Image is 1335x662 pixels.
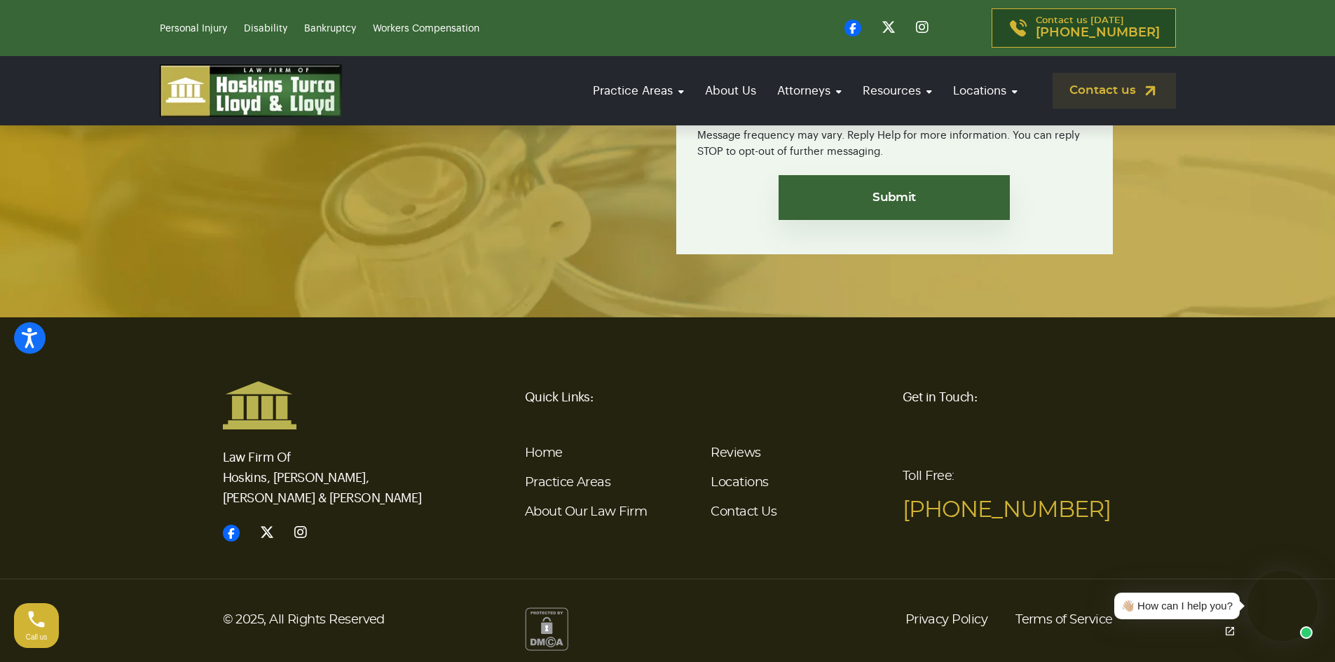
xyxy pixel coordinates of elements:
[525,607,568,651] img: Content Protection by DMCA.com
[1036,16,1160,40] p: Contact us [DATE]
[905,607,987,633] a: Privacy Policy
[1121,598,1233,614] div: 👋🏼 How can I help you?
[244,24,287,34] a: Disability
[856,71,939,111] a: Resources
[1036,26,1160,40] span: [PHONE_NUMBER]
[373,24,479,34] a: Workers Compensation
[304,24,356,34] a: Bankruptcy
[711,476,768,489] a: Locations
[711,506,776,518] a: Contact Us
[903,460,1113,527] p: Toll Free:
[1215,616,1245,646] a: Open chat
[223,380,296,429] img: Hoskins and Turco Logo
[770,71,849,111] a: Attorneys
[525,506,647,518] a: About Our Law Firm
[779,175,1010,220] input: Submit
[26,633,48,641] span: Call us
[525,476,610,489] a: Practice Areas
[223,607,508,633] p: © 2025, All Rights Reserved
[992,8,1176,48] a: Contact us [DATE][PHONE_NUMBER]
[525,447,563,460] a: Home
[525,623,568,634] a: Content Protection by DMCA.com
[223,430,433,509] p: Law Firm Of Hoskins, [PERSON_NAME], [PERSON_NAME] & [PERSON_NAME]
[160,24,227,34] a: Personal Injury
[946,71,1025,111] a: Locations
[586,71,691,111] a: Practice Areas
[903,380,1113,414] h6: Get in Touch:
[711,447,760,460] a: Reviews
[160,64,342,117] img: logo
[903,499,1111,521] a: [PHONE_NUMBER]
[1015,607,1112,633] a: Terms of Service
[698,71,763,111] a: About Us
[525,380,886,414] h6: Quick Links:
[1053,73,1176,109] a: Contact us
